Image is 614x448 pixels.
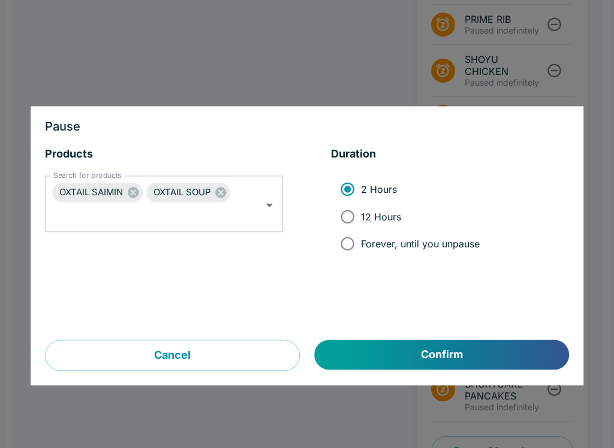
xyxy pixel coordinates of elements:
span: 2 Hours [361,183,397,195]
h3: Pause [45,121,569,133]
div: OXTAIL SOUP [146,183,230,202]
button: Confirm [315,340,569,370]
span: Forever, until you unpause [361,238,480,250]
button: Cancel [45,340,300,371]
h5: Products [45,147,283,162]
label: Search for products [53,171,121,181]
span: 12 Hours [361,211,401,223]
button: Open [260,196,279,214]
div: OXTAIL SAIMIN [52,183,143,202]
h5: Duration [331,147,569,162]
span: OXTAIL SOUP [146,186,218,199]
span: OXTAIL SAIMIN [52,186,130,199]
